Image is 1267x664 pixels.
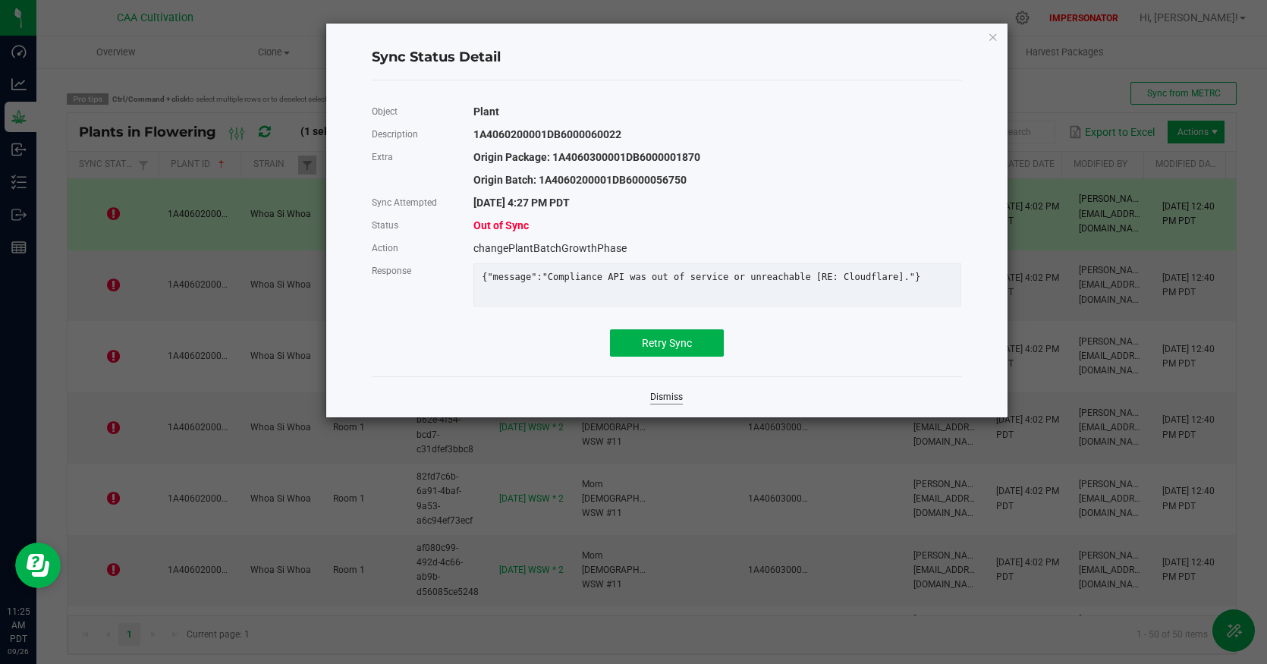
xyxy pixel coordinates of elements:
span: Sync Status Detail [372,48,501,68]
span: Retry Sync [642,337,692,349]
div: changePlantBatchGrowthPhase [462,237,973,260]
button: Close [988,27,998,46]
span: Out of Sync [473,219,529,231]
div: Object [360,100,463,123]
div: Response [360,260,463,282]
div: Origin Package: 1A4060300001DB6000001870 [462,146,973,168]
a: Dismiss [650,391,683,404]
div: Status [360,214,463,237]
div: Plant [462,100,973,123]
div: Extra [360,146,463,168]
div: [DATE] 4:27 PM PDT [462,191,973,214]
div: Sync Attempted [360,191,463,214]
div: {"message":"Compliance API was out of service or unreachable [RE: Cloudflare]."} [470,272,964,283]
iframe: Resource center [15,543,61,588]
div: 1A4060200001DB6000060022 [462,123,973,146]
button: Retry Sync [610,329,724,357]
div: Action [360,237,463,260]
div: Description [360,123,463,146]
div: Origin Batch: 1A4060200001DB6000056750 [462,168,973,191]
